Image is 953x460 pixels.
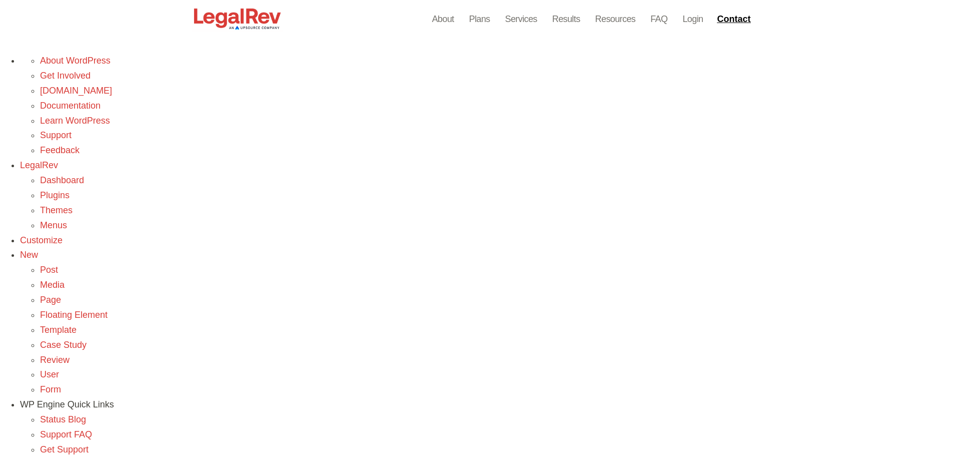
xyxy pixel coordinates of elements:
a: About [432,12,454,26]
a: Customize [20,235,63,245]
a: Resources [595,12,636,26]
a: Documentation [40,101,101,111]
a: Contact [713,11,757,27]
a: Themes [40,205,73,215]
a: Form [40,384,61,394]
a: Case Study [40,340,87,350]
a: Plans [469,12,490,26]
a: Floating Element [40,310,108,320]
a: Login [682,12,703,26]
a: Page [40,295,61,305]
span: Contact [717,15,750,24]
a: Services [505,12,537,26]
a: Media [40,280,65,290]
a: [DOMAIN_NAME] [40,86,112,96]
a: Support [40,130,72,140]
span: New [20,250,38,260]
ul: LegalRev [20,203,953,233]
a: Menus [40,220,67,230]
a: Learn WordPress [40,116,110,126]
div: WP Engine Quick Links [20,397,953,412]
a: Plugins [40,190,70,200]
a: About WordPress [40,56,111,66]
a: Get Involved [40,71,91,81]
ul: New [20,263,953,397]
a: LegalRev [20,160,58,170]
a: Support FAQ [40,429,92,439]
a: Get Support [40,444,89,454]
a: Review [40,355,70,365]
ul: LegalRev [20,173,953,203]
a: Status Blog [40,414,86,424]
a: User [40,369,59,379]
nav: Menu [432,12,703,26]
a: Dashboard [40,175,84,185]
ul: About WordPress [20,84,953,158]
a: Post [40,265,58,275]
a: FAQ [650,12,667,26]
a: Results [552,12,580,26]
ul: About WordPress [20,54,953,84]
a: Feedback [40,145,80,155]
a: Template [40,325,77,335]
